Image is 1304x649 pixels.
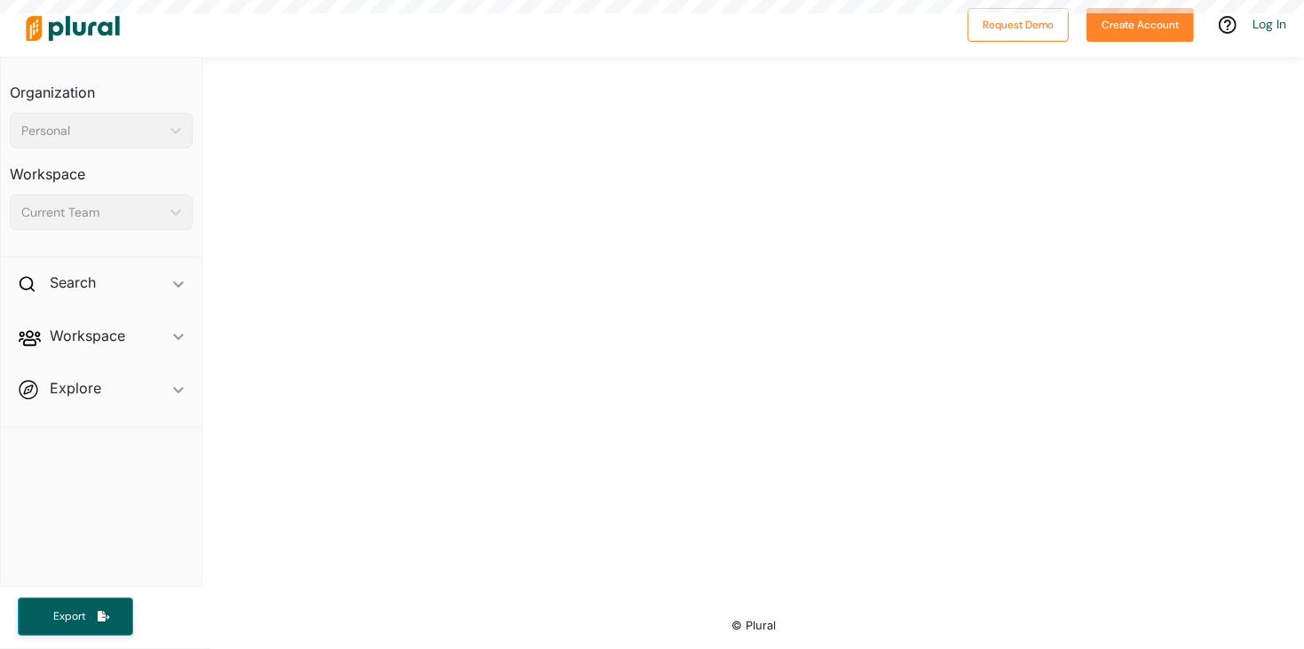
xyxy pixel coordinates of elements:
h3: Workspace [10,148,193,187]
h3: Organization [10,67,193,106]
span: Export [41,609,98,624]
div: Current Team [21,203,163,222]
a: Log In [1253,16,1286,32]
small: © Plural [731,619,776,632]
div: Personal [21,122,163,140]
button: Export [18,598,133,636]
a: Create Account [1087,14,1194,33]
button: Request Demo [968,8,1069,42]
a: Request Demo [968,14,1069,33]
h2: Search [50,273,96,292]
button: Create Account [1087,8,1194,42]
